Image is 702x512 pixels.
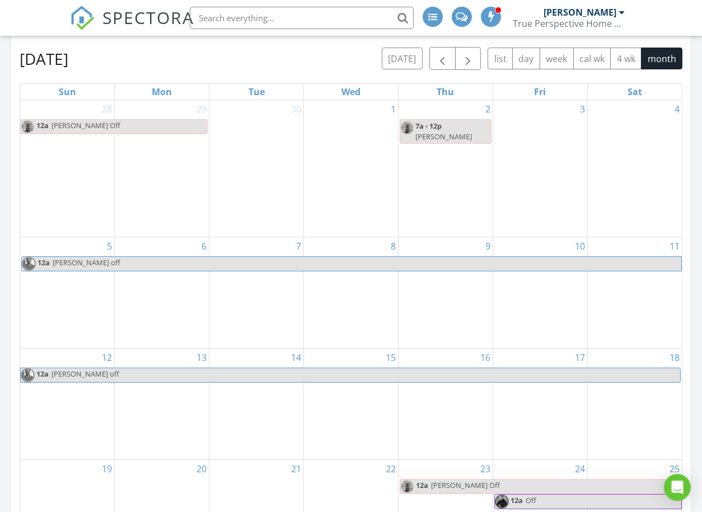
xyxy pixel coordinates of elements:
[488,48,513,69] button: list
[398,237,493,348] td: Go to October 9, 2025
[22,257,36,271] img: img_5442.jpg
[573,48,611,69] button: cal wk
[672,100,682,118] a: Go to October 4, 2025
[400,480,414,494] img: pxl_20211004_213903593.jpg
[667,460,682,478] a: Go to October 25, 2025
[209,237,304,348] td: Go to October 7, 2025
[383,460,398,478] a: Go to October 22, 2025
[400,121,414,135] img: pxl_20211004_213903593.jpg
[493,100,587,237] td: Go to October 3, 2025
[115,100,209,237] td: Go to September 29, 2025
[289,100,303,118] a: Go to September 30, 2025
[389,237,398,255] a: Go to October 8, 2025
[102,6,194,29] span: SPECTORA
[100,349,114,367] a: Go to October 12, 2025
[667,349,682,367] a: Go to October 18, 2025
[53,257,120,267] span: [PERSON_NAME] off
[194,460,209,478] a: Go to October 20, 2025
[483,237,493,255] a: Go to October 9, 2025
[587,237,682,348] td: Go to October 11, 2025
[246,84,267,100] a: Tuesday
[36,120,49,134] span: 12a
[70,6,95,30] img: The Best Home Inspection Software - Spectora
[209,349,304,460] td: Go to October 14, 2025
[431,480,500,490] span: [PERSON_NAME] Off
[52,369,119,379] span: [PERSON_NAME] off
[587,349,682,460] td: Go to October 18, 2025
[382,48,423,69] button: [DATE]
[573,349,587,367] a: Go to October 17, 2025
[304,100,399,237] td: Go to October 1, 2025
[532,84,548,100] a: Friday
[209,100,304,237] td: Go to September 30, 2025
[383,349,398,367] a: Go to October 15, 2025
[495,495,509,509] img: e1dcc1c6bc134daa864f5c366ab69434.jpeg
[493,349,587,460] td: Go to October 17, 2025
[339,84,363,100] a: Wednesday
[610,48,642,69] button: 4 wk
[510,495,523,509] span: 12a
[199,237,209,255] a: Go to October 6, 2025
[398,100,493,237] td: Go to October 2, 2025
[289,349,303,367] a: Go to October 14, 2025
[587,100,682,237] td: Go to October 4, 2025
[415,480,429,494] span: 12a
[513,18,625,29] div: True Perspective Home Consultants
[641,48,682,69] button: month
[36,368,49,382] span: 12a
[483,100,493,118] a: Go to October 2, 2025
[664,474,691,501] div: Open Intercom Messenger
[20,100,115,237] td: Go to September 28, 2025
[415,131,472,142] span: [PERSON_NAME]
[21,120,35,134] img: pxl_20211004_213903593.jpg
[304,349,399,460] td: Go to October 15, 2025
[573,237,587,255] a: Go to October 10, 2025
[478,349,493,367] a: Go to October 16, 2025
[415,121,442,131] span: 7a - 12p
[194,100,209,118] a: Go to September 29, 2025
[434,84,456,100] a: Thursday
[57,84,78,100] a: Sunday
[478,460,493,478] a: Go to October 23, 2025
[52,120,120,130] span: [PERSON_NAME] Off
[294,237,303,255] a: Go to October 7, 2025
[20,349,115,460] td: Go to October 12, 2025
[20,48,68,70] h2: [DATE]
[100,100,114,118] a: Go to September 28, 2025
[304,237,399,348] td: Go to October 8, 2025
[398,349,493,460] td: Go to October 16, 2025
[190,7,414,29] input: Search everything...
[115,349,209,460] td: Go to October 13, 2025
[625,84,644,100] a: Saturday
[667,237,682,255] a: Go to October 11, 2025
[289,460,303,478] a: Go to October 21, 2025
[493,237,587,348] td: Go to October 10, 2025
[115,237,209,348] td: Go to October 6, 2025
[149,84,174,100] a: Monday
[544,7,616,18] div: [PERSON_NAME]
[194,349,209,367] a: Go to October 13, 2025
[389,100,398,118] a: Go to October 1, 2025
[578,100,587,118] a: Go to October 3, 2025
[540,48,574,69] button: week
[21,368,35,382] img: img_5442.jpg
[20,237,115,348] td: Go to October 5, 2025
[526,495,536,505] span: Off
[105,237,114,255] a: Go to October 5, 2025
[455,47,481,70] button: Next month
[37,257,50,271] span: 12a
[429,47,456,70] button: Previous month
[573,460,587,478] a: Go to October 24, 2025
[512,48,540,69] button: day
[70,15,194,39] a: SPECTORA
[100,460,114,478] a: Go to October 19, 2025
